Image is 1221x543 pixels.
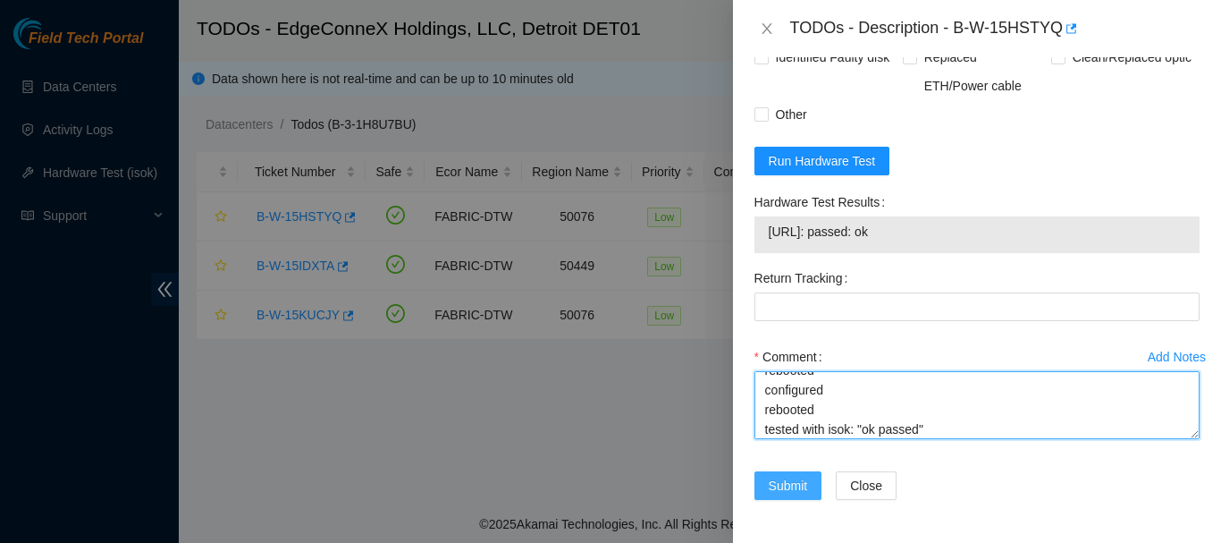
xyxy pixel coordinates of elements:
button: Add Notes [1147,343,1207,371]
button: Close [836,471,897,500]
div: TODOs - Description - B-W-15HSTYQ [790,14,1200,43]
span: Clean/Replaced optic [1065,43,1199,72]
span: Other [769,100,814,129]
label: Return Tracking [754,264,855,293]
button: Run Hardware Test [754,147,890,175]
span: Submit [769,476,808,496]
span: close [760,21,774,36]
span: Run Hardware Test [769,151,876,171]
textarea: Comment [754,371,1200,439]
label: Comment [754,343,829,371]
button: Close [754,21,779,38]
label: Hardware Test Results [754,188,892,216]
span: Identified Faulty disk [769,43,897,72]
span: Close [850,476,882,496]
span: Replaced ETH/Power cable [917,43,1051,100]
button: Submit [754,471,822,500]
input: Return Tracking [754,293,1200,321]
div: Add Notes [1148,351,1206,363]
span: [URL]: passed: ok [769,222,1185,242]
